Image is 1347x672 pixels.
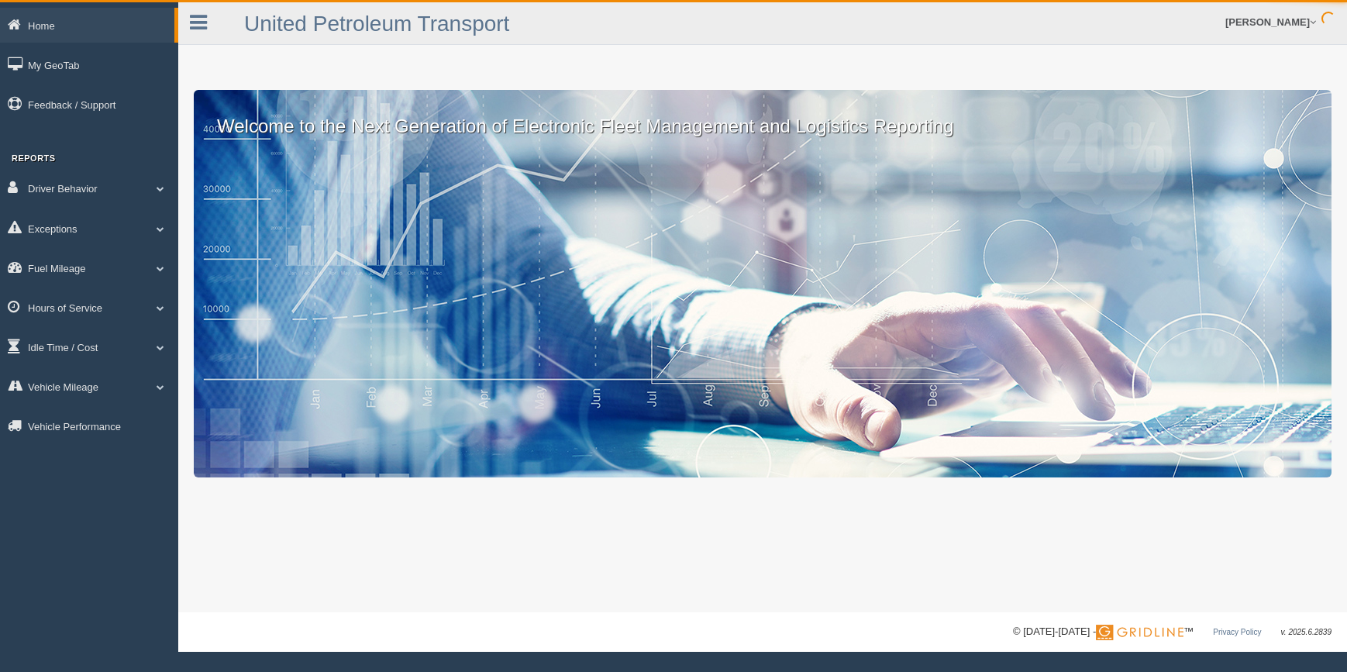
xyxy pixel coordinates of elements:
[1281,628,1331,636] span: v. 2025.6.2839
[1096,625,1183,640] img: Gridline
[194,90,1331,140] p: Welcome to the Next Generation of Electronic Fleet Management and Logistics Reporting
[244,12,509,36] a: United Petroleum Transport
[1013,624,1331,640] div: © [DATE]-[DATE] - ™
[1213,628,1261,636] a: Privacy Policy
